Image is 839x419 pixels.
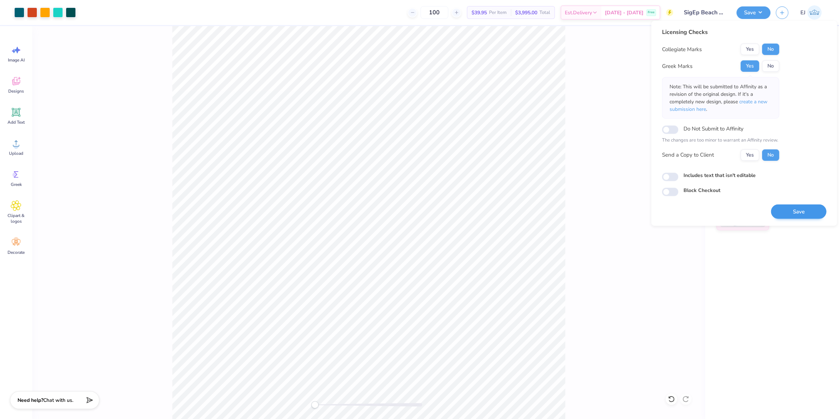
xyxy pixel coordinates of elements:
span: Add Text [8,119,25,125]
label: Includes text that isn't editable [683,171,755,179]
strong: Need help? [18,397,43,404]
span: Per Item [489,9,507,16]
button: No [762,60,779,72]
span: [DATE] - [DATE] [605,9,643,16]
span: EJ [800,9,805,17]
span: Est. Delivery [565,9,592,16]
div: Send a Copy to Client [662,151,714,159]
span: $39.95 [472,9,487,16]
span: Total [539,9,550,16]
span: create a new submission here [669,98,767,113]
span: Chat with us. [43,397,73,404]
p: Note: This will be submitted to Affinity as a revision of the original design. If it's a complete... [669,83,771,113]
span: Image AI [8,57,25,63]
label: Block Checkout [683,187,720,194]
span: Greek [11,182,22,187]
div: Collegiate Marks [662,45,701,54]
span: Designs [8,88,24,94]
div: Greek Marks [662,62,692,70]
span: Free [648,10,655,15]
button: Yes [740,60,759,72]
img: Edgardo Jr [807,5,821,20]
button: Save [736,6,770,19]
button: Yes [740,149,759,161]
button: Yes [740,44,759,55]
input: – – [420,6,448,19]
div: Licensing Checks [662,28,779,36]
a: EJ [797,5,825,20]
span: Clipart & logos [4,213,28,224]
div: Accessibility label [311,401,319,408]
span: Decorate [8,250,25,255]
button: No [762,44,779,55]
button: Save [771,204,826,219]
label: Do Not Submit to Affinity [683,124,743,133]
span: $3,995.00 [515,9,537,16]
button: No [762,149,779,161]
p: The changes are too minor to warrant an Affinity review. [662,137,779,144]
input: Untitled Design [678,5,731,20]
span: Upload [9,151,23,156]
